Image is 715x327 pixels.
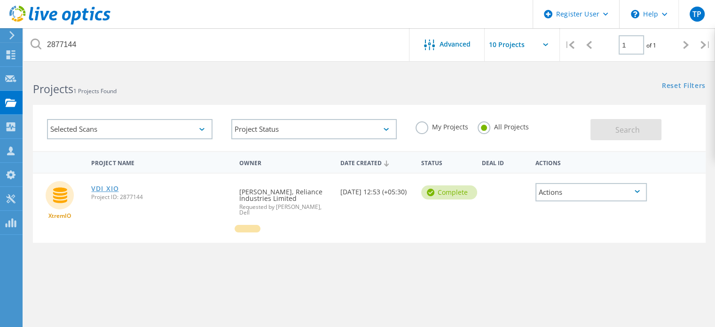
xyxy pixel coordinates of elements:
span: XtremIO [48,213,71,219]
div: Status [416,153,477,171]
div: Date Created [336,153,416,171]
a: Reset Filters [662,82,706,90]
input: Search projects by name, owner, ID, company, etc [24,28,410,61]
span: Project ID: 2877144 [91,194,230,200]
span: Search [615,125,640,135]
div: | [560,28,579,62]
b: Projects [33,81,73,96]
label: My Projects [416,121,468,130]
label: All Projects [478,121,529,130]
span: Advanced [440,41,471,48]
span: Requested by [PERSON_NAME], Dell [239,204,331,215]
button: Search [590,119,661,140]
div: Selected Scans [47,119,212,139]
div: Project Name [86,153,235,171]
svg: \n [631,10,639,18]
div: Deal Id [477,153,530,171]
div: | [696,28,715,62]
div: Actions [535,183,647,201]
span: of 1 [646,41,656,49]
div: [PERSON_NAME], Reliance Industries Limited [235,174,336,225]
a: Live Optics Dashboard [9,20,110,26]
a: VDI_XIO [91,185,118,192]
div: Project Status [231,119,397,139]
span: TP [692,10,701,18]
div: Complete [421,185,477,199]
span: 1 Projects Found [73,87,117,95]
div: Actions [531,153,652,171]
div: Owner [235,153,336,171]
div: [DATE] 12:53 (+05:30) [336,174,416,205]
